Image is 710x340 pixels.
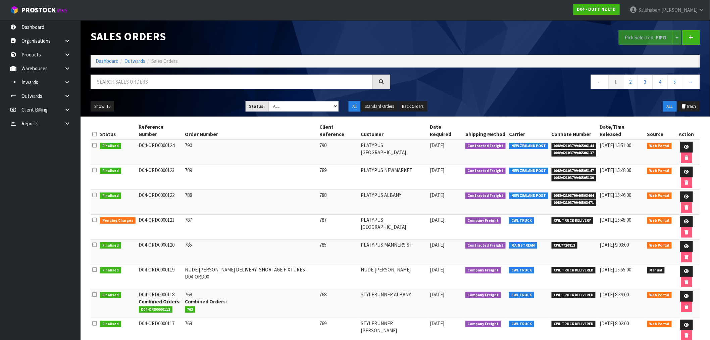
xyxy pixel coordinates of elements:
[430,291,444,298] span: [DATE]
[183,140,318,165] td: 790
[139,306,173,313] span: D04-ORD0000112
[430,266,444,273] span: [DATE]
[318,165,359,190] td: 789
[465,321,501,328] span: Company Freight
[318,289,359,318] td: 768
[509,168,548,174] span: NEW ZEALAND POST
[100,321,121,328] span: Finalised
[552,321,596,328] span: CWL TRUCK DELIVERED
[647,168,672,174] span: Web Portal
[137,264,183,289] td: D04-ORD0000119
[185,298,227,305] strong: Combined Orders:
[100,292,121,299] span: Finalised
[430,217,444,223] span: [DATE]
[600,192,631,198] span: [DATE] 15:46:00
[185,306,196,313] span: 763
[249,103,265,109] strong: Status:
[465,193,506,199] span: Contracted Freight
[639,7,660,13] span: Salehaben
[183,240,318,264] td: 785
[430,142,444,148] span: [DATE]
[100,193,121,199] span: Finalised
[647,193,672,199] span: Web Portal
[183,165,318,190] td: 789
[100,217,136,224] span: Pending Charges
[509,267,534,274] span: CWL TRUCK
[552,217,594,224] span: CWL TRUCK DELIVERY
[430,320,444,327] span: [DATE]
[465,267,501,274] span: Company Freight
[91,75,373,89] input: Search sales orders
[465,168,506,174] span: Contracted Freight
[682,75,700,89] a: →
[100,143,121,150] span: Finalised
[91,30,390,43] h1: Sales Orders
[600,320,629,327] span: [DATE] 8:02:00
[598,122,645,140] th: Date/Time Released
[552,150,597,157] span: 00894210379946506137
[591,75,609,89] a: ←
[428,122,464,140] th: Date Required
[137,289,183,318] td: D04-ORD0000118
[183,190,318,215] td: 788
[623,75,638,89] a: 2
[137,190,183,215] td: D04-ORD0000122
[464,122,508,140] th: Shipping Method
[318,215,359,240] td: 787
[661,7,698,13] span: [PERSON_NAME]
[509,321,534,328] span: CWL TRUCK
[100,168,121,174] span: Finalised
[183,289,318,318] td: 768
[359,190,428,215] td: PLATYPUS ALBANY
[507,122,550,140] th: Carrier
[552,242,578,249] span: CWL7720812
[552,292,596,299] span: CWL TRUCK DELIVERED
[552,175,597,181] span: 00894210379946505130
[137,122,183,140] th: Reference Number
[509,292,534,299] span: CWL TRUCK
[349,101,360,112] button: All
[677,101,700,112] button: Trash
[600,242,629,248] span: [DATE] 9:03:00
[430,192,444,198] span: [DATE]
[359,140,428,165] td: PLATYPUS [GEOGRAPHIC_DATA]
[96,58,118,64] a: Dashboard
[667,75,682,89] a: 5
[21,6,56,14] span: ProStock
[600,142,631,148] span: [DATE] 15:51:00
[509,242,537,249] span: MAINSTREAM
[465,217,501,224] span: Company Freight
[552,168,597,174] span: 00894210379946505147
[465,143,506,150] span: Contracted Freight
[577,6,616,12] strong: D04 - DUTT NZ LTD
[183,215,318,240] td: 787
[100,267,121,274] span: Finalised
[552,200,597,206] span: 00894210379946503471
[318,190,359,215] td: 788
[318,140,359,165] td: 790
[638,75,653,89] a: 3
[100,242,121,249] span: Finalised
[619,30,673,45] button: Pick Selected -FIFO
[137,140,183,165] td: D04-ORD0000124
[359,122,428,140] th: Customer
[359,215,428,240] td: PLATYPUS [GEOGRAPHIC_DATA]
[137,240,183,264] td: D04-ORD0000120
[509,143,548,150] span: NEW ZEALAND POST
[359,240,428,264] td: PLATYPUS MANNERS ST
[398,101,427,112] button: Back Orders
[318,240,359,264] td: 785
[139,298,181,305] strong: Combined Orders:
[647,217,672,224] span: Web Portal
[673,122,700,140] th: Action
[137,215,183,240] td: D04-ORD0000121
[91,101,114,112] button: Show: 10
[647,292,672,299] span: Web Portal
[552,193,597,199] span: 00894210379946503464
[663,101,677,112] button: ALL
[359,264,428,289] td: NUDE [PERSON_NAME]
[600,167,631,173] span: [DATE] 15:48:00
[573,4,620,15] a: D04 - DUTT NZ LTD
[600,217,631,223] span: [DATE] 15:45:00
[361,101,398,112] button: Standard Orders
